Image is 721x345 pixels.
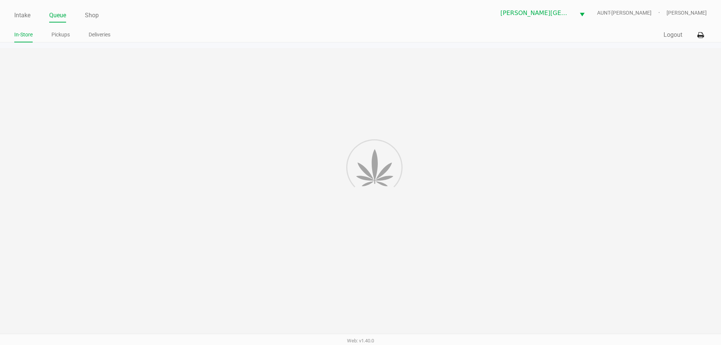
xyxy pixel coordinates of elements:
[51,30,70,39] a: Pickups
[49,10,66,21] a: Queue
[597,9,667,17] span: AUNT-[PERSON_NAME]
[667,9,707,17] span: [PERSON_NAME]
[347,338,374,343] span: Web: v1.40.0
[14,30,33,39] a: In-Store
[14,10,30,21] a: Intake
[89,30,110,39] a: Deliveries
[85,10,99,21] a: Shop
[575,4,589,22] button: Select
[664,30,682,39] button: Logout
[501,9,570,18] span: [PERSON_NAME][GEOGRAPHIC_DATA]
